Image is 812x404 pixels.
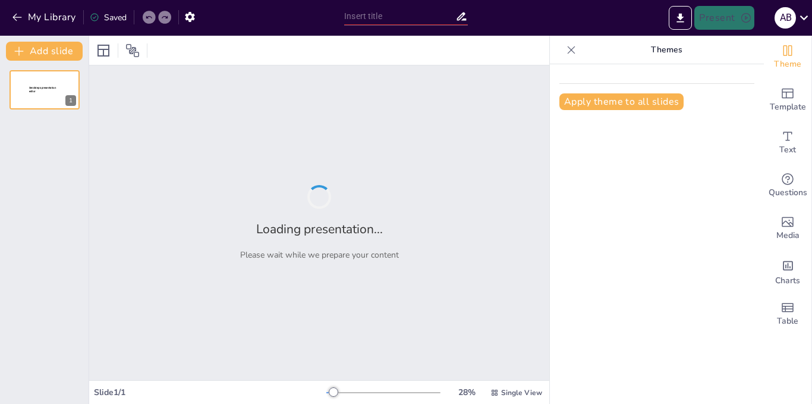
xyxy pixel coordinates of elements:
[559,93,684,110] button: Apply theme to all slides
[776,229,800,242] span: Media
[769,186,807,199] span: Questions
[94,41,113,60] div: Layout
[764,36,811,79] div: Change the overall theme
[770,101,806,114] span: Template
[775,274,800,287] span: Charts
[764,164,811,207] div: Get real-time input from your audience
[764,121,811,164] div: Add text boxes
[256,221,383,237] h2: Loading presentation...
[125,43,140,58] span: Position
[764,293,811,336] div: Add a table
[777,315,798,328] span: Table
[775,6,796,30] button: A B
[501,388,542,397] span: Single View
[779,143,796,156] span: Text
[764,250,811,293] div: Add charts and graphs
[6,42,83,61] button: Add slide
[669,6,692,30] button: Export to PowerPoint
[581,36,752,64] p: Themes
[764,79,811,121] div: Add ready made slides
[9,8,81,27] button: My Library
[29,86,56,93] span: Sendsteps presentation editor
[10,70,80,109] div: 1
[94,387,326,398] div: Slide 1 / 1
[344,8,455,25] input: Insert title
[240,249,399,261] p: Please wait while we prepare your content
[764,207,811,250] div: Add images, graphics, shapes or video
[452,387,481,398] div: 28 %
[65,95,76,106] div: 1
[775,7,796,29] div: A B
[774,58,801,71] span: Theme
[90,12,127,23] div: Saved
[694,6,754,30] button: Present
